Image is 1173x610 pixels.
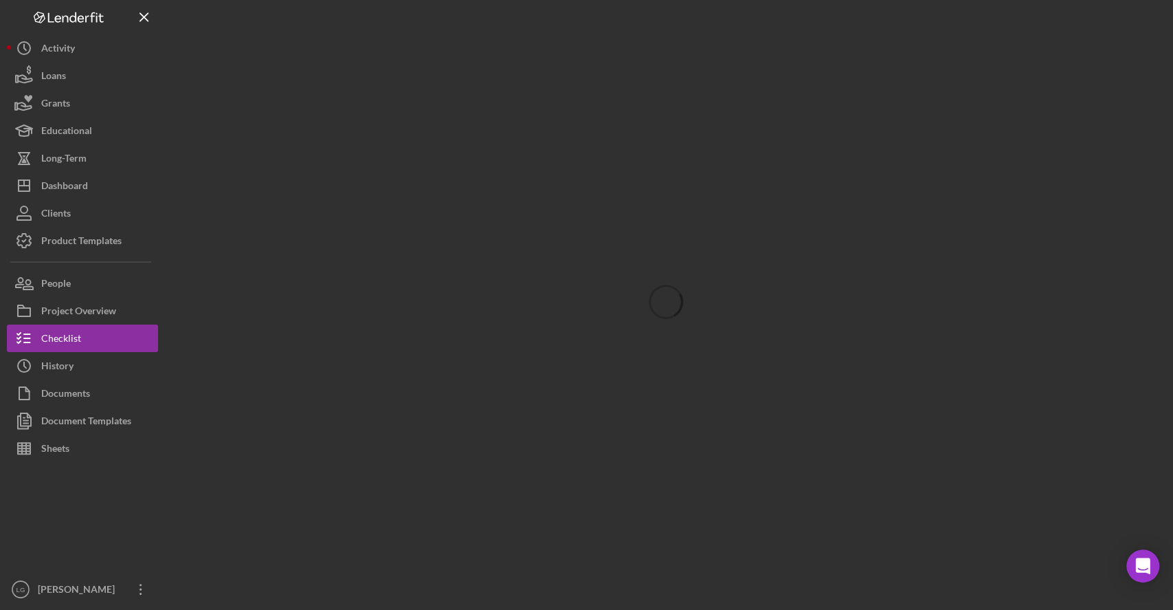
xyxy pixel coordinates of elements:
button: LG[PERSON_NAME] [7,576,158,603]
div: Loans [41,62,66,93]
div: [PERSON_NAME] [34,576,124,607]
button: Loans [7,62,158,89]
div: People [41,270,71,301]
div: Sheets [41,435,69,466]
div: Long-Term [41,144,87,175]
div: Grants [41,89,70,120]
div: Activity [41,34,75,65]
text: LG [16,586,25,593]
div: Project Overview [41,297,116,328]
button: Product Templates [7,227,158,254]
button: Documents [7,380,158,407]
div: Clients [41,199,71,230]
button: Grants [7,89,158,117]
button: Educational [7,117,158,144]
button: Long-Term [7,144,158,172]
div: Document Templates [41,407,131,438]
div: Documents [41,380,90,411]
button: Clients [7,199,158,227]
button: Sheets [7,435,158,462]
div: Checklist [41,325,81,356]
div: History [41,352,74,383]
button: Document Templates [7,407,158,435]
button: Dashboard [7,172,158,199]
div: Educational [41,117,92,148]
div: Dashboard [41,172,88,203]
button: Project Overview [7,297,158,325]
button: History [7,352,158,380]
button: Activity [7,34,158,62]
button: People [7,270,158,297]
div: Open Intercom Messenger [1126,549,1159,582]
div: Product Templates [41,227,122,258]
button: Checklist [7,325,158,352]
